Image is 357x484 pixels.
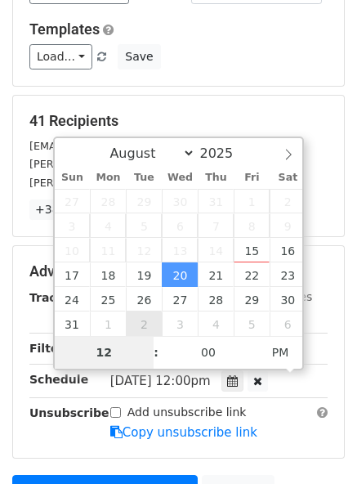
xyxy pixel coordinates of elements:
[127,404,247,421] label: Add unsubscribe link
[126,213,162,238] span: August 5, 2025
[29,262,328,280] h5: Advanced
[234,213,270,238] span: August 8, 2025
[162,287,198,311] span: August 27, 2025
[110,374,211,388] span: [DATE] 12:00pm
[29,177,298,189] small: [PERSON_NAME][EMAIL_ADDRESS][DOMAIN_NAME]
[90,262,126,287] span: August 18, 2025
[270,238,306,262] span: August 16, 2025
[162,262,198,287] span: August 20, 2025
[29,291,84,304] strong: Tracking
[198,238,234,262] span: August 14, 2025
[198,287,234,311] span: August 28, 2025
[234,311,270,336] span: September 5, 2025
[29,140,212,152] small: [EMAIL_ADDRESS][DOMAIN_NAME]
[234,189,270,213] span: August 1, 2025
[55,238,91,262] span: August 10, 2025
[270,287,306,311] span: August 30, 2025
[90,189,126,213] span: July 28, 2025
[126,262,162,287] span: August 19, 2025
[126,311,162,336] span: September 2, 2025
[55,189,91,213] span: July 27, 2025
[29,112,328,130] h5: 41 Recipients
[234,173,270,183] span: Fri
[198,173,234,183] span: Thu
[126,173,162,183] span: Tue
[126,238,162,262] span: August 12, 2025
[29,199,98,220] a: +38 more
[55,213,91,238] span: August 3, 2025
[55,311,91,336] span: August 31, 2025
[162,311,198,336] span: September 3, 2025
[126,287,162,311] span: August 26, 2025
[110,425,257,440] a: Copy unsubscribe link
[162,213,198,238] span: August 6, 2025
[258,336,303,369] span: Click to toggle
[90,173,126,183] span: Mon
[90,287,126,311] span: August 25, 2025
[162,189,198,213] span: July 30, 2025
[270,189,306,213] span: August 2, 2025
[198,311,234,336] span: September 4, 2025
[90,238,126,262] span: August 11, 2025
[29,406,109,419] strong: Unsubscribe
[55,262,91,287] span: August 17, 2025
[90,213,126,238] span: August 4, 2025
[195,146,254,161] input: Year
[234,238,270,262] span: August 15, 2025
[154,336,158,369] span: :
[29,342,71,355] strong: Filters
[275,406,357,484] iframe: Chat Widget
[55,287,91,311] span: August 24, 2025
[270,311,306,336] span: September 6, 2025
[198,213,234,238] span: August 7, 2025
[270,213,306,238] span: August 9, 2025
[90,311,126,336] span: September 1, 2025
[118,44,160,69] button: Save
[198,262,234,287] span: August 21, 2025
[234,262,270,287] span: August 22, 2025
[29,44,92,69] a: Load...
[29,373,88,386] strong: Schedule
[162,173,198,183] span: Wed
[270,262,306,287] span: August 23, 2025
[198,189,234,213] span: July 31, 2025
[162,238,198,262] span: August 13, 2025
[29,158,298,170] small: [PERSON_NAME][EMAIL_ADDRESS][DOMAIN_NAME]
[55,173,91,183] span: Sun
[55,336,154,369] input: Hour
[158,336,258,369] input: Minute
[29,20,100,38] a: Templates
[234,287,270,311] span: August 29, 2025
[126,189,162,213] span: July 29, 2025
[270,173,306,183] span: Sat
